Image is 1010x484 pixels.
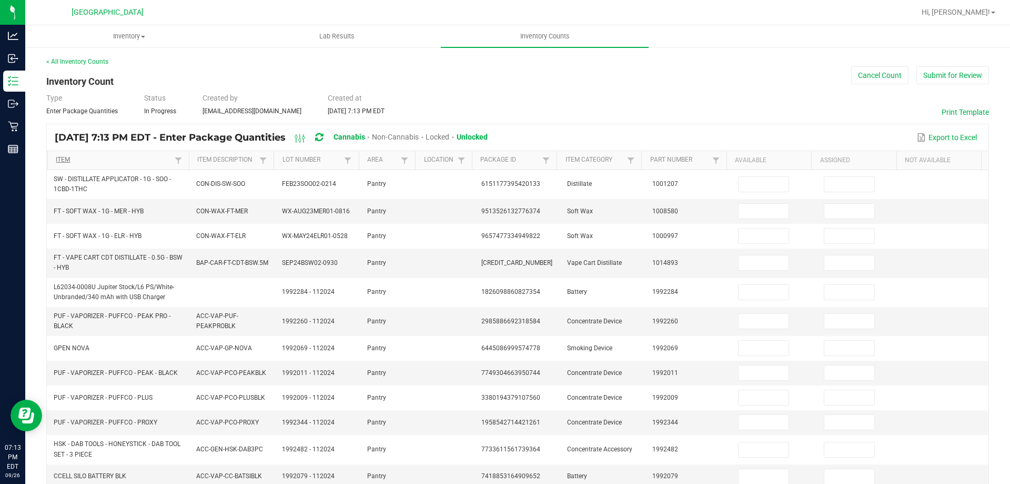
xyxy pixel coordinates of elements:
inline-svg: Inbound [8,53,18,64]
span: CCELL SILO BATTERY BLK [54,472,126,480]
span: Type [46,94,62,102]
span: Soft Wax [567,232,593,240]
span: 6151177395420133 [481,180,540,187]
div: [DATE] 7:13 PM EDT - Enter Package Quantities [55,128,496,147]
span: [GEOGRAPHIC_DATA] [72,8,144,17]
span: 1992009 - 112024 [282,394,335,401]
inline-svg: Outbound [8,98,18,109]
span: Enter Package Quantities [46,107,118,115]
a: Filter [398,154,411,167]
span: Pantry [367,288,386,295]
span: 1992284 - 112024 [282,288,335,295]
span: 6445086999574778 [481,344,540,352]
span: ACC-VAP-GP-NOVA [196,344,252,352]
span: [EMAIL_ADDRESS][DOMAIN_NAME] [203,107,301,115]
span: PUF - VAPORIZER - PUFFCO - PEAK - BLACK [54,369,178,377]
span: Soft Wax [567,208,593,215]
span: Inventory Count [46,76,114,87]
a: Filter [540,154,552,167]
span: ACC-VAP-PCO-PLUSBLK [196,394,265,401]
a: < All Inventory Counts [46,58,108,65]
span: PUF - VAPORIZER - PUFFCO - PROXY [54,419,157,426]
span: Unlocked [457,133,488,141]
a: Inventory [25,25,233,47]
span: 1992079 [652,472,678,480]
span: In Progress [144,107,176,115]
span: ACC-VAP-CC-BATSIBLK [196,472,262,480]
p: 09/26 [5,471,21,479]
span: 9657477334949822 [481,232,540,240]
span: Pantry [367,446,386,453]
span: Smoking Device [567,344,612,352]
inline-svg: Analytics [8,31,18,41]
span: 1826098860827354 [481,288,540,295]
p: 07:13 PM EDT [5,443,21,471]
span: Hi, [PERSON_NAME]! [922,8,990,16]
span: 1992011 - 112024 [282,369,335,377]
span: Pantry [367,472,386,480]
span: 1992482 - 112024 [282,446,335,453]
span: Pantry [367,394,386,401]
span: Pantry [367,208,386,215]
span: FT - SOFT WAX - 1G - MER - HYB [54,208,144,215]
span: L62034-0008U Jupiter Stock/L6 PS/White-Unbranded/340 mAh with USB Charger [54,283,174,301]
a: Item CategorySortable [565,156,625,164]
button: Submit for Review [916,66,989,84]
span: [CREDIT_CARD_NUMBER] [481,259,552,266]
button: Cancel Count [851,66,908,84]
a: Filter [341,154,354,167]
span: Concentrate Device [567,369,622,377]
span: Battery [567,288,587,295]
span: Concentrate Accessory [567,446,632,453]
span: Inventory Counts [506,32,584,41]
span: PUF - VAPORIZER - PUFFCO - PEAK PRO - BLACK [54,312,170,330]
a: Inventory Counts [441,25,649,47]
span: 3380194379107560 [481,394,540,401]
span: 1992344 - 112024 [282,419,335,426]
inline-svg: Retail [8,121,18,132]
span: Pantry [367,344,386,352]
th: Not Available [896,151,981,170]
span: 1992009 [652,394,678,401]
span: SEP24BSW02-0930 [282,259,338,266]
span: 7749304663950744 [481,369,540,377]
span: Created by [203,94,238,102]
span: 1992069 [652,344,678,352]
inline-svg: Inventory [8,76,18,86]
span: Cannabis [334,133,365,141]
span: CON-WAX-FT-ELR [196,232,246,240]
span: Pantry [367,318,386,325]
span: Locked [426,133,449,141]
span: 1000997 [652,232,678,240]
span: 1958542714421261 [481,419,540,426]
span: Vape Cart Distillate [567,259,622,266]
span: GPEN NOVA [54,344,89,352]
span: CON-WAX-FT-MER [196,208,248,215]
span: 7418853164909652 [481,472,540,480]
a: Filter [172,154,185,167]
span: Pantry [367,369,386,377]
span: BAP-CAR-FT-CDT-BSW.5M [196,259,268,266]
span: WX-AUG23MER01-0816 [282,208,350,215]
a: Filter [710,154,722,167]
a: Part NumberSortable [650,156,710,164]
span: ACC-VAP-PUF-PEAKPROBLK [196,312,238,330]
iframe: Resource center [11,400,42,431]
span: HSK - DAB TOOLS - HONEYSTICK - DAB TOOL SET - 3 PIECE [54,440,180,458]
span: FT - SOFT WAX - 1G - ELR - HYB [54,232,142,240]
span: ACC-GEN-HSK-DAB3PC [196,446,263,453]
a: Item DescriptionSortable [197,156,257,164]
span: 1992260 [652,318,678,325]
span: [DATE] 7:13 PM EDT [328,107,385,115]
span: Non-Cannabis [372,133,419,141]
a: AreaSortable [367,156,398,164]
span: WX-MAY24ELR01-0528 [282,232,348,240]
span: 1014893 [652,259,678,266]
span: 2985886692318584 [481,318,540,325]
span: 7733611561739364 [481,446,540,453]
span: 1008580 [652,208,678,215]
th: Available [726,151,811,170]
span: 1992011 [652,369,678,377]
a: Filter [624,154,637,167]
span: Inventory [26,32,233,41]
